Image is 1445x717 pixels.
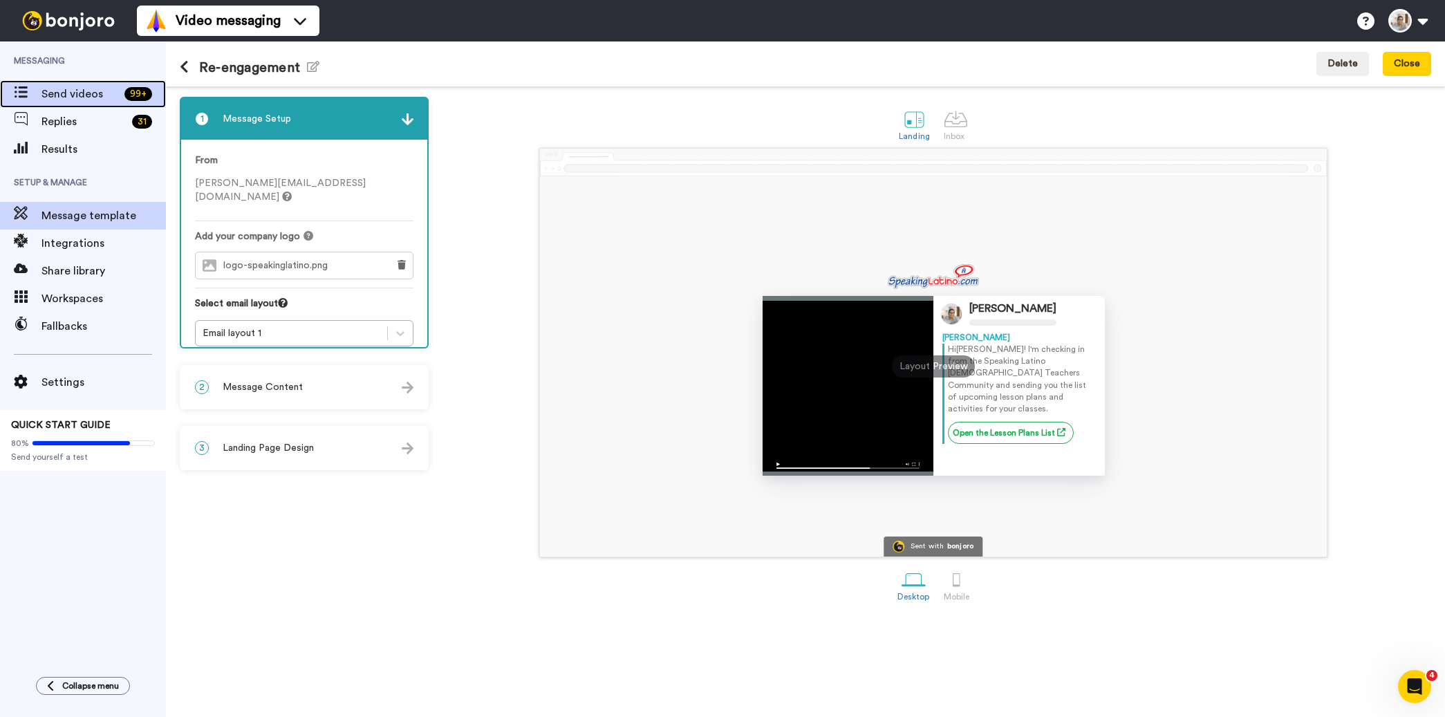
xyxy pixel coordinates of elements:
[937,561,976,608] a: Mobile
[195,297,413,320] div: Select email layout
[1426,670,1437,681] span: 4
[969,302,1056,315] div: [PERSON_NAME]
[11,438,29,449] span: 80%
[195,112,209,126] span: 1
[888,264,979,289] img: fa30ff41-7920-4413-b81a-ea1a2d962878
[402,113,413,125] img: arrow.svg
[180,59,319,75] h1: Re-engagement
[911,543,944,550] div: Sent with
[145,10,167,32] img: vm-color.svg
[176,11,281,30] span: Video messaging
[763,456,934,476] img: player-controls-full.svg
[41,86,119,102] span: Send videos
[893,541,904,552] img: Bonjoro Logo
[180,365,429,409] div: 2Message Content
[892,355,975,378] div: Layout Preview
[36,677,130,695] button: Collapse menu
[223,380,303,394] span: Message Content
[41,263,166,279] span: Share library
[17,11,120,30] img: bj-logo-header-white.svg
[939,301,964,326] img: Profile Image
[41,207,166,224] span: Message template
[41,141,166,158] span: Results
[897,592,930,602] div: Desktop
[62,680,119,691] span: Collapse menu
[132,115,152,129] div: 31
[11,420,111,430] span: QUICK START GUIDE
[41,113,127,130] span: Replies
[11,451,155,463] span: Send yourself a test
[402,382,413,393] img: arrow.svg
[892,100,937,148] a: Landing
[41,290,166,307] span: Workspaces
[1398,670,1431,703] iframe: Intercom live chat
[947,543,974,550] div: bonjoro
[195,441,209,455] span: 3
[402,443,413,454] img: arrow.svg
[41,318,166,335] span: Fallbacks
[180,426,429,470] div: 3Landing Page Design
[944,592,969,602] div: Mobile
[195,380,209,394] span: 2
[203,326,380,340] div: Email layout 1
[944,131,968,141] div: Inbox
[937,100,975,148] a: Inbox
[942,332,1096,344] div: [PERSON_NAME]
[948,422,1074,444] a: Open the Lesson Plans List
[1316,52,1369,77] button: Delete
[195,178,366,202] span: [PERSON_NAME][EMAIL_ADDRESS][DOMAIN_NAME]
[899,131,930,141] div: Landing
[1383,52,1431,77] button: Close
[223,260,335,272] span: logo-speakinglatino.png
[891,561,937,608] a: Desktop
[195,153,218,168] label: From
[223,441,314,455] span: Landing Page Design
[223,112,291,126] span: Message Setup
[41,374,166,391] span: Settings
[195,230,300,243] span: Add your company logo
[124,87,152,101] div: 99 +
[41,235,166,252] span: Integrations
[948,344,1096,415] p: Hi [PERSON_NAME] ! I'm checking in from the Speaking Latino [DEMOGRAPHIC_DATA] Teachers Community...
